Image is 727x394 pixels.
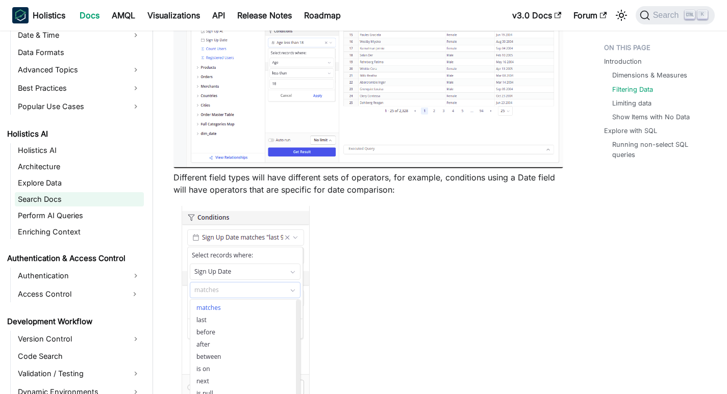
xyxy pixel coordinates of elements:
[612,98,651,108] a: Limiting data
[604,57,642,66] a: Introduction
[612,140,707,159] a: Running non-select SQL queries
[206,7,231,23] a: API
[650,11,685,20] span: Search
[506,7,567,23] a: v3.0 Docs
[15,143,144,157] a: Holistics AI
[4,251,144,266] a: Authentication & Access Control
[613,7,630,23] button: Switch between dark and light mode (currently light mode)
[612,70,687,80] a: Dimensions & Measures
[141,7,206,23] a: Visualizations
[15,27,144,43] a: Date & Time
[126,286,144,302] button: Expand sidebar category 'Access Control'
[106,7,141,23] a: AMQL
[33,9,65,21] b: Holistics
[612,85,653,94] a: Filtering Data
[15,268,144,284] a: Authentication
[697,10,708,19] kbd: K
[15,208,144,223] a: Perform AI Queries
[15,365,144,382] a: Validation / Testing
[15,225,144,239] a: Enriching Context
[15,331,144,347] a: Version Control
[612,112,690,122] a: Show Items with No Data
[636,6,715,24] button: Search (Ctrl+K)
[231,7,298,23] a: Release Notes
[173,171,563,196] p: Different field types will have different sets of operators, for example, conditions using a Date...
[4,127,144,141] a: Holistics AI
[4,314,144,329] a: Development Workflow
[15,349,144,363] a: Code Search
[567,7,613,23] a: Forum
[15,80,144,96] a: Best Practices
[15,286,126,302] a: Access Control
[12,7,65,23] a: HolisticsHolistics
[15,45,144,60] a: Data Formats
[15,176,144,190] a: Explore Data
[604,126,657,136] a: Explore with SQL
[12,7,29,23] img: Holistics
[15,62,144,78] a: Advanced Topics
[15,160,144,174] a: Architecture
[15,98,144,115] a: Popular Use Cases
[298,7,347,23] a: Roadmap
[73,7,106,23] a: Docs
[15,192,144,206] a: Search Docs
